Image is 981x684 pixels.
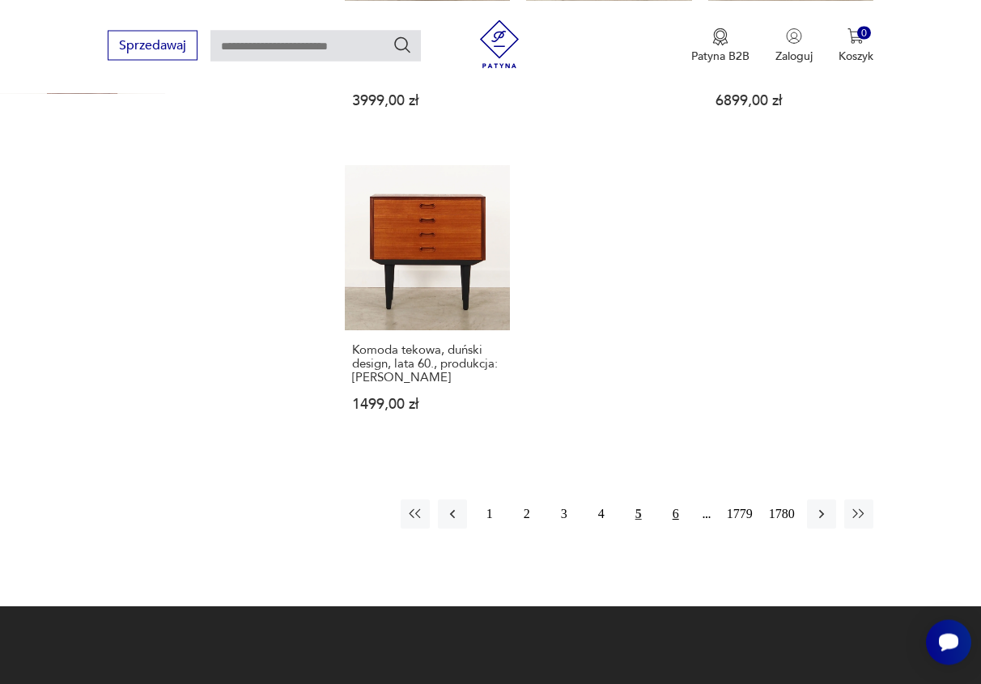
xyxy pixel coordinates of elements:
[661,499,690,529] button: 6
[587,499,616,529] button: 4
[475,19,524,68] img: Patyna - sklep z meblami i dekoracjami vintage
[691,28,750,63] button: Patyna B2B
[857,26,871,40] div: 0
[393,35,412,54] button: Szukaj
[108,30,197,60] button: Sprzedawaj
[352,397,503,411] p: 1499,00 zł
[352,343,503,384] h3: Komoda tekowa, duński design, lata 60., produkcja: [PERSON_NAME]
[712,28,728,45] img: Ikona medalu
[723,499,757,529] button: 1779
[847,28,864,44] img: Ikona koszyka
[786,28,802,44] img: Ikonka użytkownika
[839,48,873,63] p: Koszyk
[550,499,579,529] button: 3
[691,28,750,63] a: Ikona medaluPatyna B2B
[345,165,510,443] a: Komoda tekowa, duński design, lata 60., produkcja: DaniaKomoda tekowa, duński design, lata 60., p...
[533,80,684,94] p: 1499,00 zł
[352,94,503,108] p: 3999,00 zł
[926,619,971,665] iframe: Smartsupp widget button
[775,48,813,63] p: Zaloguj
[765,499,799,529] button: 1780
[839,28,873,63] button: 0Koszyk
[716,94,866,108] p: 6899,00 zł
[775,28,813,63] button: Zaloguj
[691,48,750,63] p: Patyna B2B
[512,499,541,529] button: 2
[624,499,653,529] button: 5
[475,499,504,529] button: 1
[108,40,197,52] a: Sprzedawaj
